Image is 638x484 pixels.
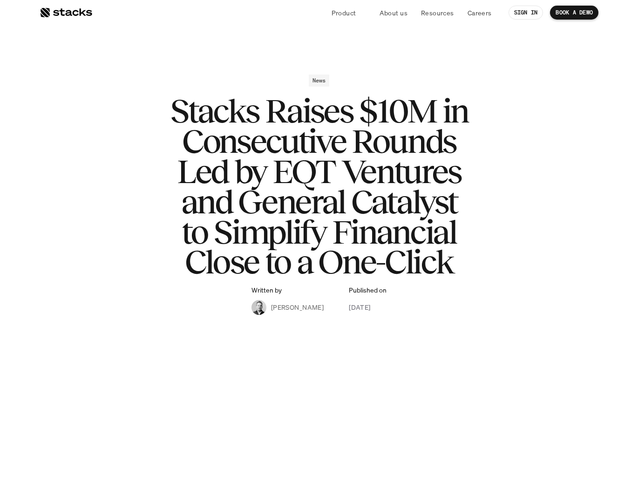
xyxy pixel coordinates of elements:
h1: Stacks Raises $10M in Consecutive Rounds Led by EQT Ventures and General Catalyst to Simplify Fin... [133,96,505,277]
p: Published on [349,286,387,294]
p: Resources [421,8,454,18]
a: About us [374,4,413,21]
p: Careers [468,8,492,18]
p: [DATE] [349,302,371,312]
a: SIGN IN [509,6,543,20]
p: About us [380,8,407,18]
p: Written by [251,286,282,294]
h2: News [312,77,326,84]
a: Resources [415,4,460,21]
p: Product [332,8,356,18]
p: SIGN IN [514,9,538,16]
p: [PERSON_NAME] [271,302,324,312]
a: BOOK A DEMO [550,6,598,20]
a: Careers [462,4,497,21]
img: Albert [251,300,266,315]
p: BOOK A DEMO [556,9,593,16]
